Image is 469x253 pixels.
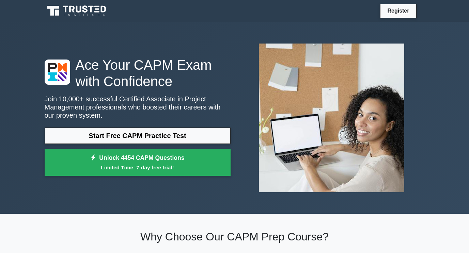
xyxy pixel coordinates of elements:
[383,6,413,15] a: Register
[45,149,231,176] a: Unlock 4454 CAPM QuestionsLimited Time: 7-day free trial!
[45,57,231,89] h1: Ace Your CAPM Exam with Confidence
[45,95,231,119] p: Join 10,000+ successful Certified Associate in Project Management professionals who boosted their...
[45,128,231,144] a: Start Free CAPM Practice Test
[53,164,222,171] small: Limited Time: 7-day free trial!
[45,230,425,243] h2: Why Choose Our CAPM Prep Course?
